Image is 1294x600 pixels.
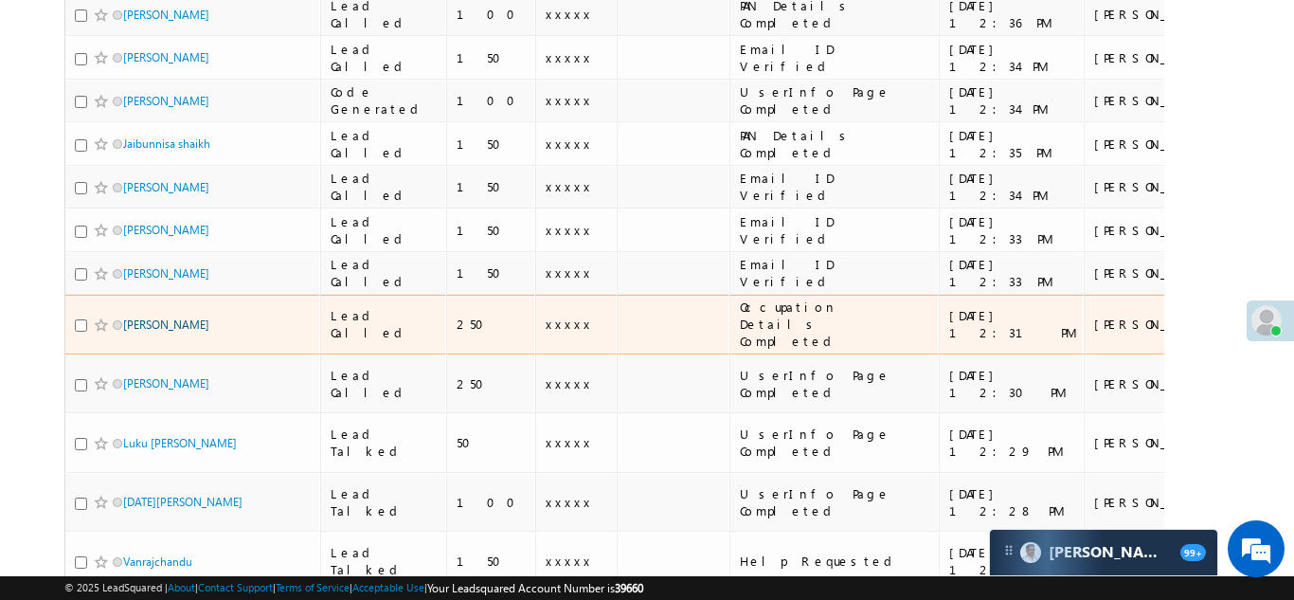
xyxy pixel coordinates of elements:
[949,544,1076,578] div: [DATE] 12:26 PM
[740,367,930,401] div: UserInfo Page Completed
[546,375,593,391] span: xxxxx
[331,485,438,519] div: Lead Talked
[427,581,643,595] span: Your Leadsquared Account Number is
[1094,264,1218,282] div: [PERSON_NAME]
[546,6,593,22] span: xxxxx
[740,213,930,247] div: Email ID Verified
[457,316,527,333] div: 250
[457,264,527,282] div: 150
[1094,222,1218,239] div: [PERSON_NAME]
[740,553,930,570] div: Help Requested
[457,553,527,570] div: 150
[1094,494,1218,511] div: [PERSON_NAME]
[123,94,209,108] a: [PERSON_NAME]
[331,41,438,75] div: Lead Called
[457,92,527,109] div: 100
[546,92,593,108] span: xxxxx
[123,50,209,64] a: [PERSON_NAME]
[123,376,209,391] a: [PERSON_NAME]
[352,581,424,593] a: Acceptable Use
[740,299,930,350] div: Occupation Details Completed
[123,136,210,151] a: Jaibunnisa shaikh
[25,175,346,449] textarea: Type your message and hit 'Enter'
[198,581,273,593] a: Contact Support
[546,316,593,332] span: xxxxx
[457,178,527,195] div: 150
[123,180,209,194] a: [PERSON_NAME]
[331,307,438,341] div: Lead Called
[64,579,643,597] span: © 2025 LeadSquared | | | | |
[1094,136,1218,153] div: [PERSON_NAME]
[123,266,209,281] a: [PERSON_NAME]
[949,127,1076,161] div: [DATE] 12:35 PM
[123,555,192,569] a: Vanrajchandu
[168,581,195,593] a: About
[546,222,593,238] span: xxxxx
[1094,92,1218,109] div: [PERSON_NAME]
[740,426,930,460] div: UserInfo Page Completed
[331,426,438,460] div: Lead Talked
[1094,178,1218,195] div: [PERSON_NAME]
[989,529,1218,576] div: carter-dragCarter[PERSON_NAME]99+
[331,544,438,578] div: Lead Talked
[740,83,930,118] div: UserInfo Page Completed
[123,223,209,237] a: [PERSON_NAME]
[546,553,593,569] span: xxxxx
[1180,544,1206,561] span: 99+
[949,213,1076,247] div: [DATE] 12:33 PM
[123,495,243,509] a: [DATE][PERSON_NAME]
[331,367,438,401] div: Lead Called
[1001,543,1016,558] img: carter-drag
[1094,434,1218,451] div: [PERSON_NAME]
[949,256,1076,290] div: [DATE] 12:33 PM
[457,49,527,66] div: 150
[123,318,209,332] a: [PERSON_NAME]
[457,222,527,239] div: 150
[546,264,593,281] span: xxxxx
[331,213,438,247] div: Lead Called
[1094,375,1218,392] div: [PERSON_NAME]
[615,581,643,595] span: 39660
[258,465,344,491] em: Start Chat
[949,41,1076,75] div: [DATE] 12:34 PM
[1094,49,1218,66] div: [PERSON_NAME]
[331,83,438,118] div: Code Generated
[949,83,1076,118] div: [DATE] 12:34 PM
[949,170,1076,204] div: [DATE] 12:34 PM
[457,494,527,511] div: 100
[546,178,593,194] span: xxxxx
[32,100,80,124] img: d_60004797649_company_0_60004797649
[311,9,356,55] div: Minimize live chat window
[949,307,1076,341] div: [DATE] 12:31 PM
[276,581,350,593] a: Terms of Service
[99,100,318,124] div: Chat with us now
[740,170,930,204] div: Email ID Verified
[331,256,438,290] div: Lead Called
[1094,316,1218,333] div: [PERSON_NAME]
[740,485,930,519] div: UserInfo Page Completed
[331,170,438,204] div: Lead Called
[1094,6,1218,23] div: [PERSON_NAME]
[331,127,438,161] div: Lead Called
[546,494,593,510] span: xxxxx
[546,434,593,450] span: xxxxx
[457,375,527,392] div: 250
[457,434,527,451] div: 50
[740,127,930,161] div: PAN Details Completed
[546,49,593,65] span: xxxxx
[123,436,237,450] a: Luku [PERSON_NAME]
[949,426,1076,460] div: [DATE] 12:29 PM
[123,8,209,22] a: [PERSON_NAME]
[740,41,930,75] div: Email ID Verified
[949,485,1076,519] div: [DATE] 12:28 PM
[740,256,930,290] div: Email ID Verified
[457,136,527,153] div: 150
[546,136,593,152] span: xxxxx
[457,6,527,23] div: 100
[949,367,1076,401] div: [DATE] 12:30 PM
